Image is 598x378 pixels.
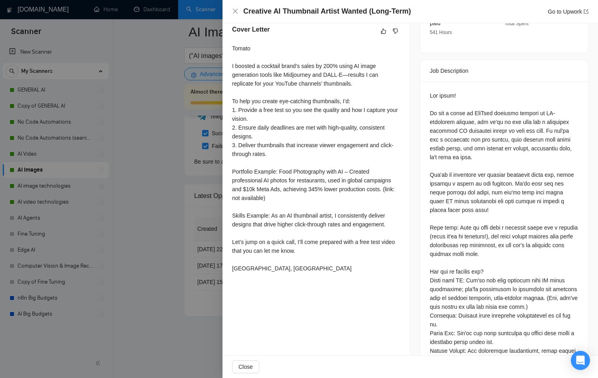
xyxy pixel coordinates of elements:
span: export [584,9,588,14]
span: close [232,8,238,14]
button: Close [232,360,259,373]
span: 541 Hours [430,30,452,35]
span: Close [238,362,253,371]
a: Go to Upworkexport [548,8,588,15]
button: like [379,26,388,36]
div: Tomato I boosted a cocktail brand’s sales by 200% using AI image generation tools like Midjourney... [232,44,400,273]
span: Total Spent [505,21,528,26]
h5: Cover Letter [232,25,270,34]
button: Close [232,8,238,15]
span: like [381,28,386,34]
button: dislike [391,26,400,36]
div: Open Intercom Messenger [571,351,590,370]
span: dislike [393,28,398,34]
h4: Creative AI Thumbnail Artist Wanted (Long-Term) [243,6,411,16]
div: Job Description [430,60,578,82]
